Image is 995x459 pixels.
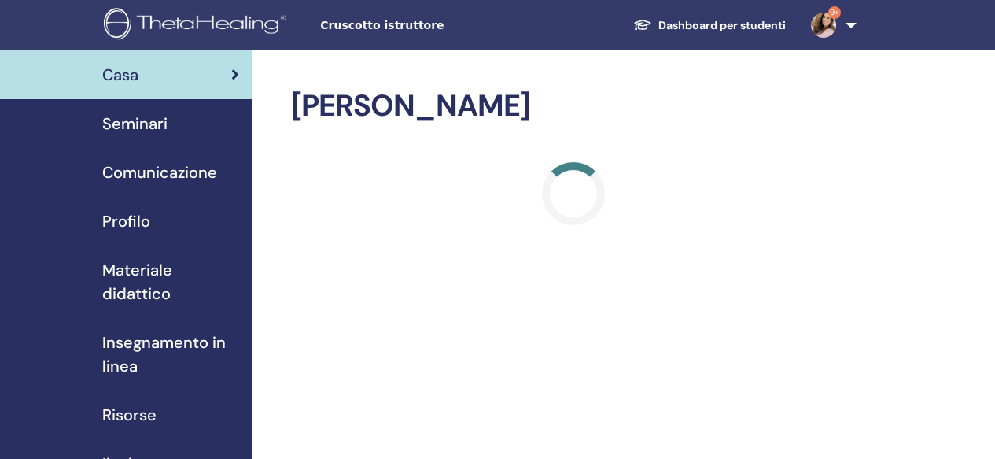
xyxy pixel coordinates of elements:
[102,63,138,87] span: Casa
[102,112,168,135] span: Seminari
[828,6,841,19] span: 9+
[320,17,556,34] span: Cruscotto istruttore
[102,331,239,378] span: Insegnamento in linea
[104,8,292,43] img: logo.png
[102,258,239,305] span: Materiale didattico
[621,11,798,40] a: Dashboard per studenti
[102,403,157,427] span: Risorse
[811,13,836,38] img: default.jpg
[102,161,217,184] span: Comunicazione
[291,88,857,124] h2: [PERSON_NAME]
[633,18,652,31] img: graduation-cap-white.svg
[102,209,150,233] span: Profilo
